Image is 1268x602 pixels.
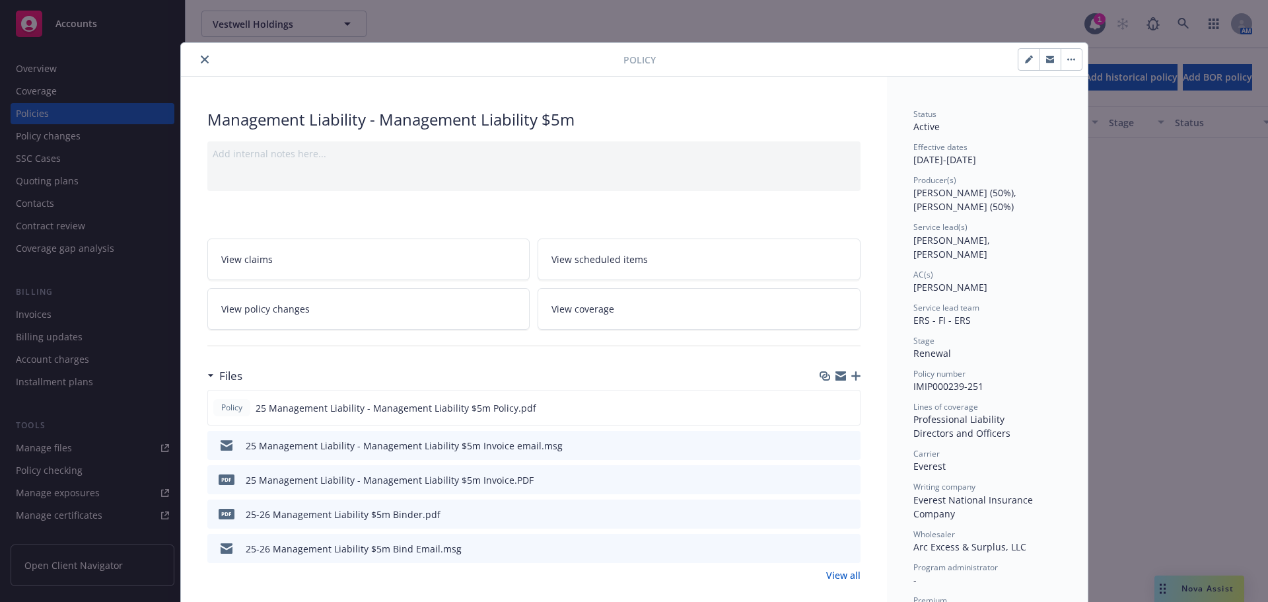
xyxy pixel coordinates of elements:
span: ERS - FI - ERS [913,314,971,326]
span: Producer(s) [913,174,956,186]
span: Stage [913,335,934,346]
a: View coverage [538,288,861,330]
span: Active [913,120,940,133]
div: Files [207,367,242,385]
span: View scheduled items [551,252,648,266]
div: 25 Management Liability - Management Liability $5m Invoice.PDF [246,473,534,487]
span: pdf [219,509,234,519]
div: 25 Management Liability - Management Liability $5m Invoice email.msg [246,439,563,453]
span: Carrier [913,448,940,459]
span: [PERSON_NAME] (50%), [PERSON_NAME] (50%) [913,186,1019,213]
button: preview file [843,439,855,453]
a: View policy changes [207,288,530,330]
button: download file [822,542,833,556]
button: download file [822,508,833,521]
span: [PERSON_NAME], [PERSON_NAME] [913,234,993,260]
div: Professional Liability [913,412,1061,426]
span: Everest [913,460,946,472]
div: Management Liability - Management Liability $5m [207,108,861,131]
span: Everest National Insurance Company [913,494,1036,520]
button: download file [822,473,833,487]
span: AC(s) [913,269,933,280]
button: download file [822,401,832,415]
div: [DATE] - [DATE] [913,141,1061,167]
span: Renewal [913,347,951,359]
a: View scheduled items [538,239,861,280]
span: View claims [221,252,273,266]
span: Arc Excess & Surplus, LLC [913,541,1026,553]
a: View all [826,568,861,582]
span: Policy [219,402,245,414]
button: download file [822,439,833,453]
button: preview file [843,473,855,487]
span: - [913,574,917,586]
span: [PERSON_NAME] [913,281,987,293]
span: IMIP000239-251 [913,380,983,393]
span: View policy changes [221,302,310,316]
div: 25-26 Management Liability $5m Bind Email.msg [246,542,462,556]
span: Policy number [913,368,966,379]
a: View claims [207,239,530,280]
div: Directors and Officers [913,426,1061,440]
button: preview file [843,401,855,415]
span: Service lead team [913,302,979,313]
div: Add internal notes here... [213,147,855,161]
h3: Files [219,367,242,385]
div: 25-26 Management Liability $5m Binder.pdf [246,508,440,521]
span: Writing company [913,481,975,492]
span: Policy [623,53,656,67]
span: PDF [219,474,234,484]
span: Status [913,108,936,120]
span: Wholesaler [913,529,955,540]
button: preview file [843,508,855,521]
span: View coverage [551,302,614,316]
span: Program administrator [913,562,998,573]
span: Service lead(s) [913,221,968,233]
button: close [197,52,213,67]
span: 25 Management Liability - Management Liability $5m Policy.pdf [256,401,536,415]
button: preview file [843,542,855,556]
span: Effective dates [913,141,968,153]
span: Lines of coverage [913,401,978,412]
